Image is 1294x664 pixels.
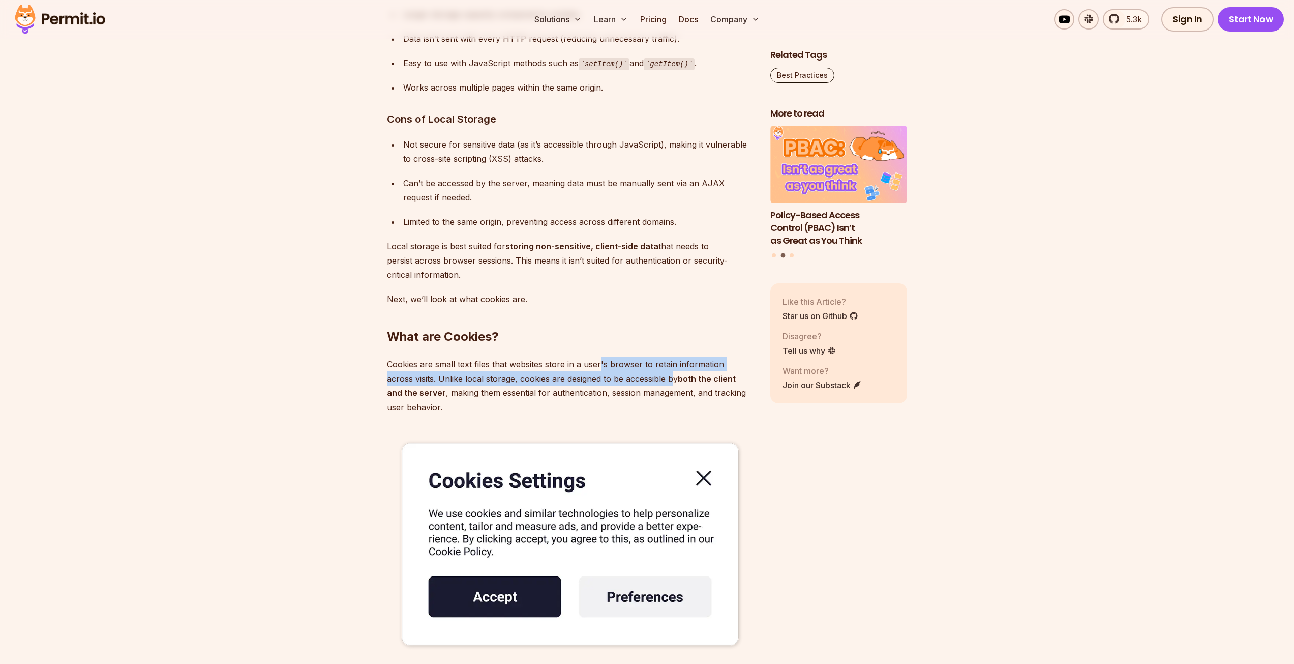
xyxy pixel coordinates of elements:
span: 5.3k [1120,13,1142,25]
p: Next, we’ll look at what cookies are. [387,292,754,306]
p: Like this Article? [783,296,858,308]
button: Go to slide 3 [790,253,794,257]
img: image.png [387,430,754,660]
p: Want more? [783,365,862,377]
a: Pricing [636,9,671,30]
a: 5.3k [1103,9,1149,30]
strong: storing non-sensitive, client-side data [505,241,658,251]
a: Star us on Github [783,310,858,322]
div: Posts [770,126,908,259]
button: Company [706,9,764,30]
div: Not secure for sensitive data (as it’s accessible through JavaScript), making it vulnerable to cr... [403,137,754,166]
div: Easy to use with JavaScript methods such as and . [403,56,754,71]
button: Learn [590,9,632,30]
div: Works across multiple pages within the same origin. [403,80,754,95]
div: Limited to the same origin, preventing access across different domains. [403,215,754,229]
img: Policy-Based Access Control (PBAC) Isn’t as Great as You Think [770,126,908,204]
code: setItem() [579,58,629,70]
img: Permit logo [10,2,110,37]
h3: Cons of Local Storage [387,111,754,127]
button: Go to slide 1 [772,253,776,257]
p: Local storage is best suited for that needs to persist across browser sessions. This means it isn... [387,239,754,282]
p: Cookies are small text files that websites store in a user's browser to retain information across... [387,357,754,414]
a: Tell us why [783,344,836,357]
a: Join our Substack [783,379,862,391]
button: Go to slide 2 [780,253,785,258]
a: Sign In [1161,7,1214,32]
div: Can’t be accessed by the server, meaning data must be manually sent via an AJAX request if needed. [403,176,754,205]
a: Policy-Based Access Control (PBAC) Isn’t as Great as You ThinkPolicy-Based Access Control (PBAC) ... [770,126,908,247]
a: Docs [675,9,702,30]
li: 2 of 3 [770,126,908,247]
button: Solutions [530,9,586,30]
h2: More to read [770,107,908,120]
h2: Related Tags [770,49,908,62]
p: Disagree? [783,330,836,342]
a: Start Now [1218,7,1284,32]
h3: Policy-Based Access Control (PBAC) Isn’t as Great as You Think [770,209,908,247]
code: getItem() [644,58,695,70]
h2: What are Cookies? [387,288,754,345]
a: Best Practices [770,68,834,83]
